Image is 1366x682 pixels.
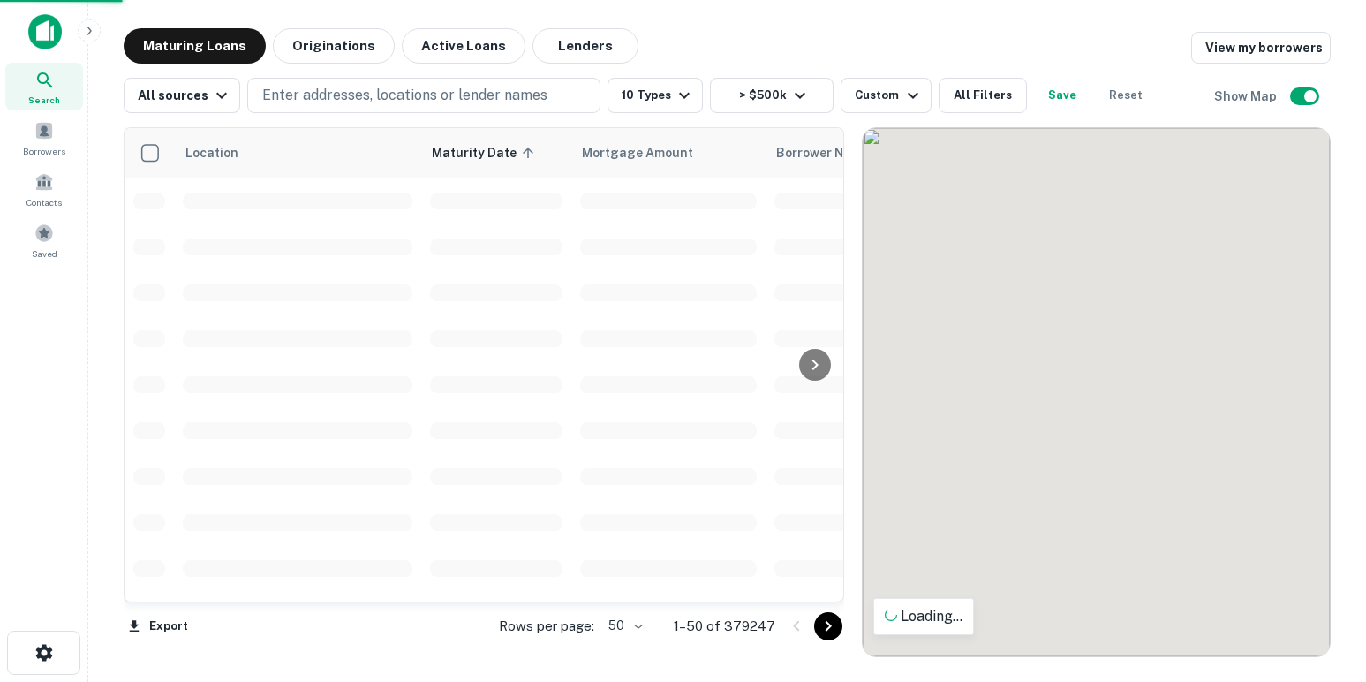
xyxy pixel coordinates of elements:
[766,128,960,178] th: Borrower Name
[582,142,716,163] span: Mortgage Amount
[571,128,766,178] th: Mortgage Amount
[1191,32,1331,64] a: View my borrowers
[776,142,869,163] span: Borrower Name
[855,85,923,106] div: Custom
[124,613,192,640] button: Export
[124,78,240,113] button: All sources
[5,114,83,162] a: Borrowers
[885,606,962,627] p: Loading...
[32,246,57,261] span: Saved
[421,128,571,178] th: Maturity Date
[28,14,62,49] img: capitalize-icon.png
[185,142,238,163] span: Location
[608,78,703,113] button: 10 Types
[532,28,638,64] button: Lenders
[1214,87,1279,106] h6: Show Map
[674,616,775,637] p: 1–50 of 379247
[247,78,600,113] button: Enter addresses, locations or lender names
[1278,541,1366,625] iframe: Chat Widget
[273,28,395,64] button: Originations
[841,78,931,113] button: Custom
[5,216,83,264] a: Saved
[939,78,1027,113] button: All Filters
[402,28,525,64] button: Active Loans
[499,616,594,637] p: Rows per page:
[5,63,83,110] a: Search
[124,28,266,64] button: Maturing Loans
[814,612,842,640] button: Go to next page
[26,195,62,209] span: Contacts
[432,142,540,163] span: Maturity Date
[710,78,834,113] button: > $500k
[262,85,547,106] p: Enter addresses, locations or lender names
[1098,78,1154,113] button: Reset
[601,613,645,639] div: 50
[5,165,83,213] a: Contacts
[174,128,421,178] th: Location
[863,128,1330,656] div: 0
[28,93,60,107] span: Search
[1034,78,1091,113] button: Save your search to get updates of matches that match your search criteria.
[23,144,65,158] span: Borrowers
[138,85,232,106] div: All sources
